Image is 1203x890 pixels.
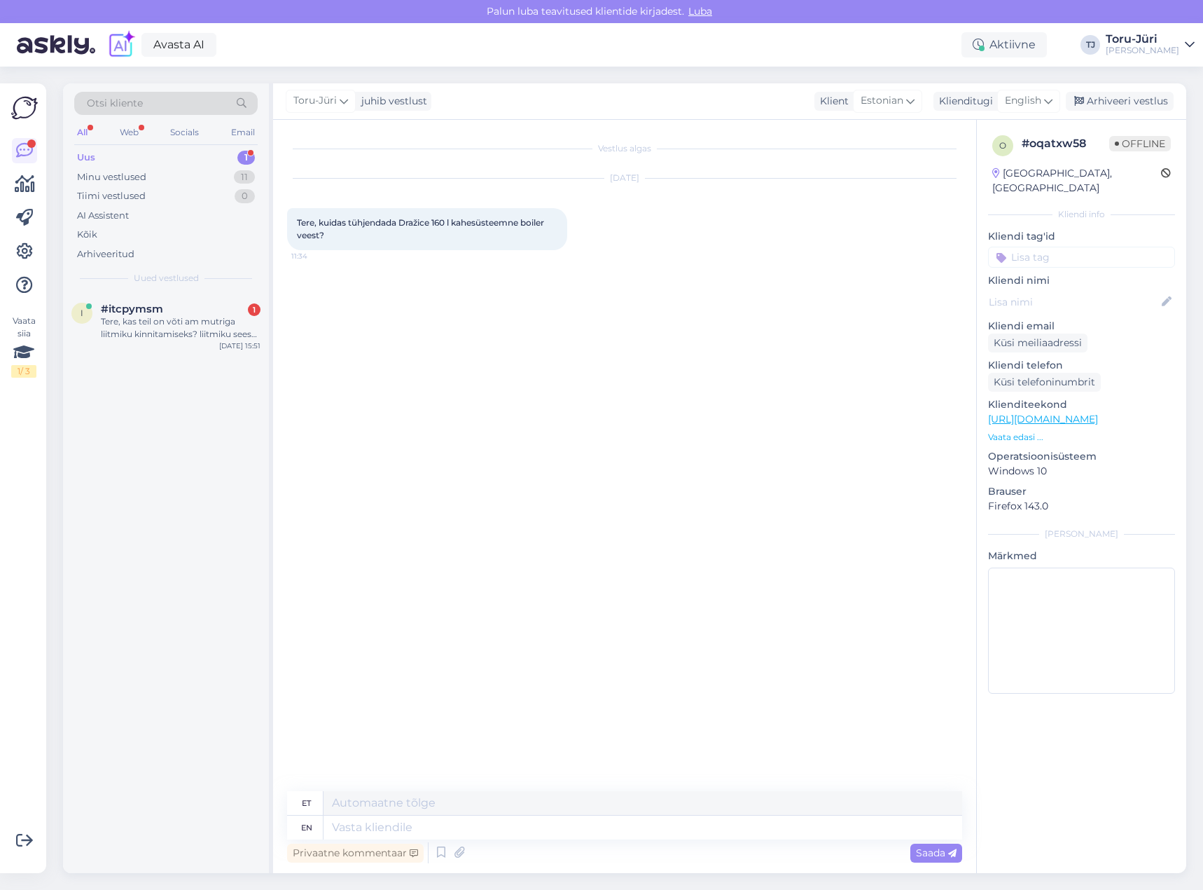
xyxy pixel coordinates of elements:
span: Estonian [861,93,903,109]
div: 1 / 3 [11,365,36,378]
p: Kliendi telefon [988,358,1175,373]
div: Arhiveeritud [77,247,134,261]
input: Lisa nimi [989,294,1159,310]
div: Socials [167,123,202,142]
div: Minu vestlused [77,170,146,184]
div: Web [117,123,141,142]
p: Brauser [988,484,1175,499]
div: en [301,816,312,840]
div: Toru-Jüri [1106,34,1179,45]
div: Tiimi vestlused [77,189,146,203]
p: Kliendi email [988,319,1175,334]
p: Märkmed [988,549,1175,563]
div: Kõik [77,228,97,242]
span: 11:34 [291,251,344,261]
div: [PERSON_NAME] [1106,45,1179,56]
p: Windows 10 [988,464,1175,479]
div: AI Assistent [77,209,129,223]
span: English [1005,93,1041,109]
img: explore-ai [106,30,136,60]
span: o [999,140,1006,151]
div: Arhiveeri vestlus [1066,92,1174,111]
div: Tere, kas teil on võti am mutriga liitmiku kinnitamiseks? liitmiku sees sellised nagad. [URL][DOM... [101,315,260,341]
span: Tere, kuidas tühjendada Dražice 160 l kahesüsteemne boiler veest? [297,217,546,240]
div: et [302,791,311,815]
div: Uus [77,151,95,165]
div: Küsi meiliaadressi [988,334,1087,352]
div: [PERSON_NAME] [988,528,1175,540]
span: Saada [916,847,957,859]
span: Otsi kliente [87,96,143,111]
div: Klienditugi [933,94,993,109]
a: [URL][DOMAIN_NAME] [988,413,1098,425]
span: Offline [1109,136,1171,151]
span: i [81,308,83,318]
p: Klienditeekond [988,397,1175,412]
div: juhib vestlust [356,94,427,109]
img: Askly Logo [11,95,38,121]
a: Avasta AI [141,33,216,57]
div: Vestlus algas [287,142,962,155]
div: Küsi telefoninumbrit [988,373,1101,392]
span: #itcpymsm [101,303,163,315]
div: 0 [235,189,255,203]
span: Uued vestlused [134,272,199,285]
div: TJ [1080,35,1100,55]
div: # oqatxw58 [1022,135,1109,152]
input: Lisa tag [988,247,1175,268]
div: Kliendi info [988,208,1175,221]
a: Toru-Jüri[PERSON_NAME] [1106,34,1195,56]
p: Operatsioonisüsteem [988,449,1175,464]
div: [DATE] 15:51 [219,341,260,351]
div: 1 [248,303,260,316]
div: Privaatne kommentaar [287,844,424,863]
div: [DATE] [287,172,962,184]
p: Vaata edasi ... [988,431,1175,444]
p: Kliendi nimi [988,273,1175,288]
div: [GEOGRAPHIC_DATA], [GEOGRAPHIC_DATA] [992,166,1161,196]
span: Luba [684,5,716,18]
div: 1 [237,151,255,165]
p: Kliendi tag'id [988,229,1175,244]
span: Toru-Jüri [293,93,337,109]
div: Vaata siia [11,315,36,378]
div: 11 [234,170,255,184]
div: Aktiivne [961,32,1047,57]
div: Klient [814,94,849,109]
p: Firefox 143.0 [988,499,1175,514]
div: All [74,123,90,142]
div: Email [228,123,258,142]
